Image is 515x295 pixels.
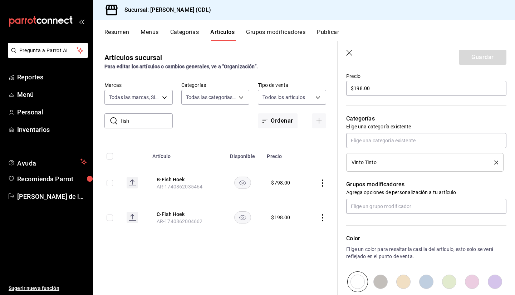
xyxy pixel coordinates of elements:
[346,74,506,79] label: Precio
[346,246,506,260] p: Elige un color para resaltar la casilla del artículo, esto solo se verá reflejado en el punto de ...
[489,161,498,164] button: delete
[186,94,236,101] span: Todas las categorías, Sin categoría
[210,29,235,41] button: Artículos
[317,29,339,41] button: Publicar
[109,94,160,101] span: Todas las marcas, Sin marca
[104,64,258,69] strong: Para editar los artículos o cambios generales, ve a “Organización”.
[346,189,506,196] p: Agrega opciones de personalización a tu artículo
[17,90,87,99] span: Menú
[148,143,222,166] th: Artículo
[263,143,305,166] th: Precio
[157,218,202,224] span: AR-1740862004662
[234,211,251,223] button: availability-product
[346,81,506,96] input: $0.00
[352,160,376,165] span: Vinto Tinto
[17,174,87,184] span: Recomienda Parrot
[121,114,173,128] input: Buscar artículo
[271,214,290,221] div: $ 198.00
[319,214,326,221] button: actions
[181,83,250,88] label: Categorías
[222,143,263,166] th: Disponible
[104,83,173,88] label: Marcas
[17,72,87,82] span: Reportes
[346,133,506,148] input: Elige una categoría existente
[157,176,214,183] button: edit-product-location
[104,29,129,41] button: Resumen
[170,29,199,41] button: Categorías
[19,47,77,54] span: Pregunta a Parrot AI
[17,107,87,117] span: Personal
[258,83,326,88] label: Tipo de venta
[17,125,87,134] span: Inventarios
[263,94,305,101] span: Todos los artículos
[5,52,88,59] a: Pregunta a Parrot AI
[346,234,506,243] p: Color
[157,184,202,190] span: AR-1740862035464
[104,52,162,63] div: Artículos sucursal
[258,113,297,128] button: Ordenar
[346,180,506,189] p: Grupos modificadores
[104,29,515,41] div: navigation tabs
[271,179,290,186] div: $ 798.00
[17,158,78,166] span: Ayuda
[319,180,326,187] button: actions
[234,177,251,189] button: availability-product
[246,29,305,41] button: Grupos modificadores
[157,211,214,218] button: edit-product-location
[141,29,158,41] button: Menús
[119,6,211,14] h3: Sucursal: [PERSON_NAME] (GDL)
[346,199,506,214] input: Elige un grupo modificador
[346,123,506,130] p: Elige una categoría existente
[346,114,506,123] p: Categorías
[17,192,87,201] span: [PERSON_NAME] de la [PERSON_NAME]
[9,285,87,292] span: Sugerir nueva función
[8,43,88,58] button: Pregunta a Parrot AI
[79,19,84,24] button: open_drawer_menu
